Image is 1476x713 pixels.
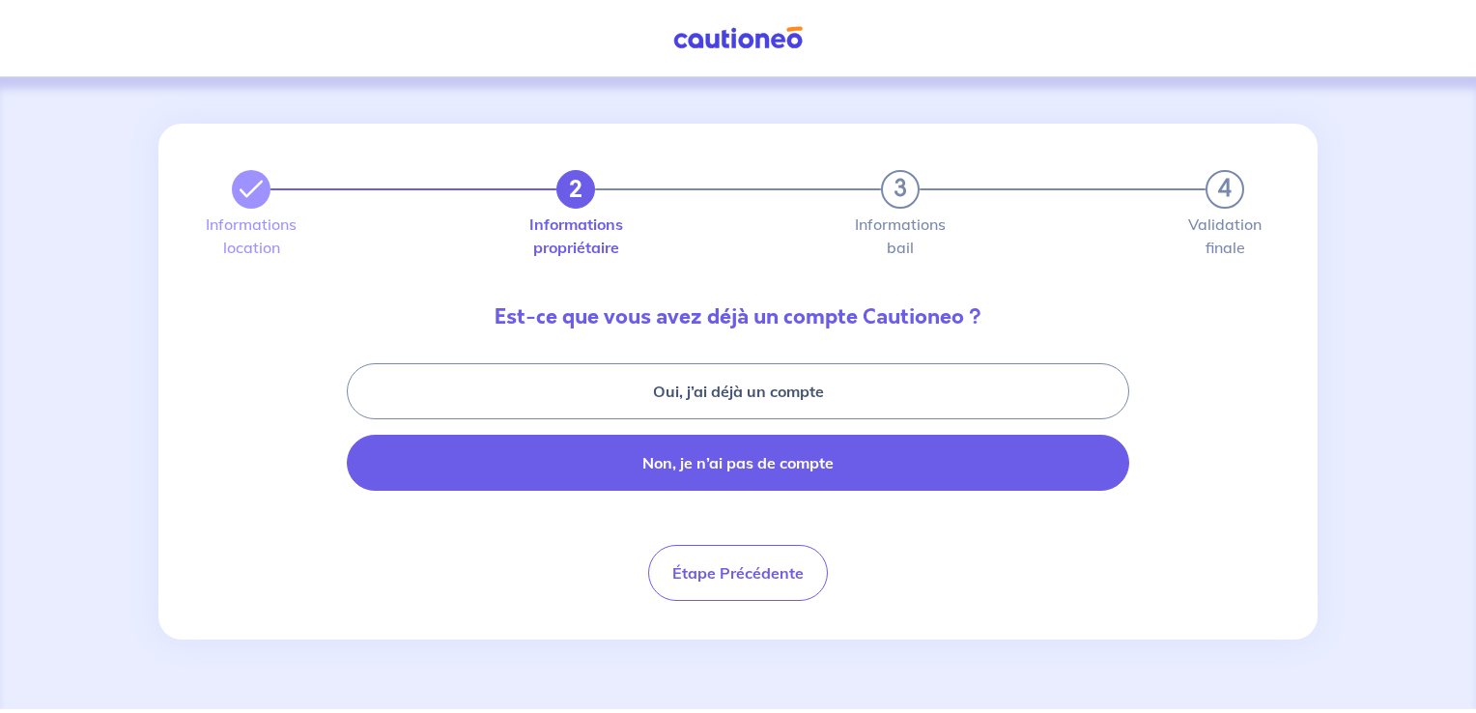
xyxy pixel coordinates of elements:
[347,363,1129,419] button: Oui, j’ai déjà un compte
[881,216,920,255] label: Informations bail
[556,216,595,255] label: Informations propriétaire
[347,435,1129,491] button: Non, je n’ai pas de compte
[232,216,270,255] label: Informations location
[666,26,810,50] img: Cautioneo
[648,545,828,601] button: Étape Précédente
[216,301,1260,332] p: Est-ce que vous avez déjà un compte Cautioneo ?
[556,170,595,209] button: 2
[1206,216,1244,255] label: Validation finale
